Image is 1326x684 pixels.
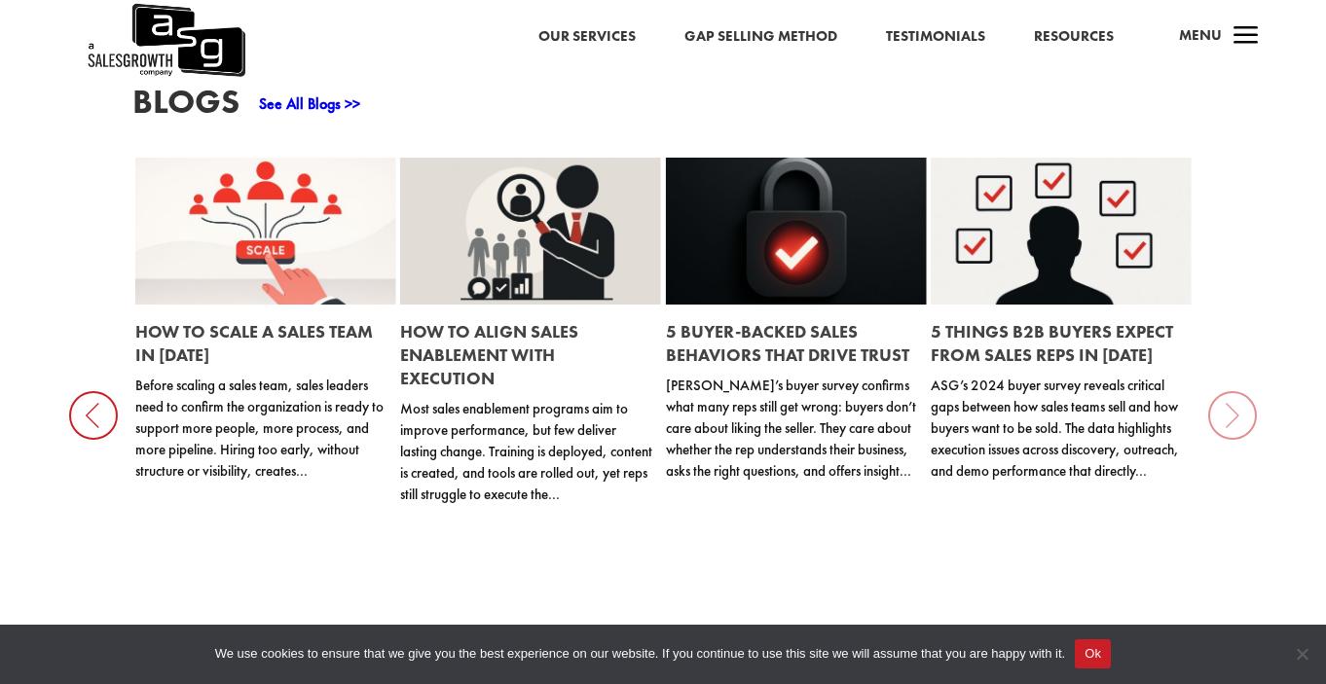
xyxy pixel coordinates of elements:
p: Most sales enablement programs aim to improve performance, but few deliver lasting change. Traini... [400,398,652,505]
span: a [1227,18,1266,56]
a: See All Blogs >> [259,93,360,114]
span: No [1292,644,1311,664]
span: Menu [1179,25,1222,45]
a: Our Services [538,24,636,50]
a: Resources [1034,24,1114,50]
a: Testimonials [886,24,985,50]
a: 5 Things B2B Buyers Expect from Sales Reps in [DATE] [931,320,1173,366]
p: [PERSON_NAME]’s buyer survey confirms what many reps still get wrong: buyers don’t care about lik... [666,375,918,482]
a: Gap Selling Method [684,24,837,50]
p: ASG’s 2024 buyer survey reveals critical gaps between how sales teams sell and how buyers want to... [931,375,1183,482]
span: We use cookies to ensure that we give you the best experience on our website. If you continue to ... [215,644,1065,664]
a: How to Scale a Sales Team in [DATE] [135,320,373,366]
a: 5 Buyer-Backed Sales Behaviors That Drive Trust [666,320,909,366]
p: Before scaling a sales team, sales leaders need to confirm the organization is ready to support m... [135,375,387,482]
a: How to Align Sales Enablement with Execution [400,320,578,389]
h3: Blogs [132,85,239,128]
button: Ok [1075,639,1111,668]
